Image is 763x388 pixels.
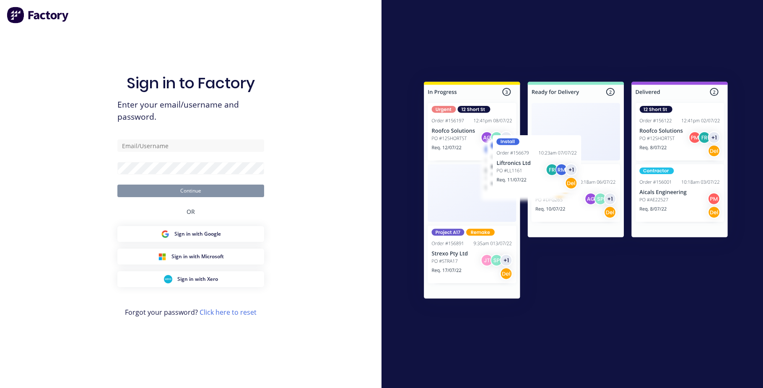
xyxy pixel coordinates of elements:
[177,275,218,283] span: Sign in with Xero
[117,139,264,152] input: Email/Username
[164,275,172,283] img: Xero Sign in
[7,7,70,23] img: Factory
[174,230,221,238] span: Sign in with Google
[117,99,264,123] span: Enter your email/username and password.
[171,253,224,260] span: Sign in with Microsoft
[161,230,169,238] img: Google Sign in
[187,197,195,226] div: OR
[117,249,264,265] button: Microsoft Sign inSign in with Microsoft
[125,307,257,317] span: Forgot your password?
[405,65,746,319] img: Sign in
[158,252,166,261] img: Microsoft Sign in
[127,74,255,92] h1: Sign in to Factory
[200,308,257,317] a: Click here to reset
[117,226,264,242] button: Google Sign inSign in with Google
[117,185,264,197] button: Continue
[117,271,264,287] button: Xero Sign inSign in with Xero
